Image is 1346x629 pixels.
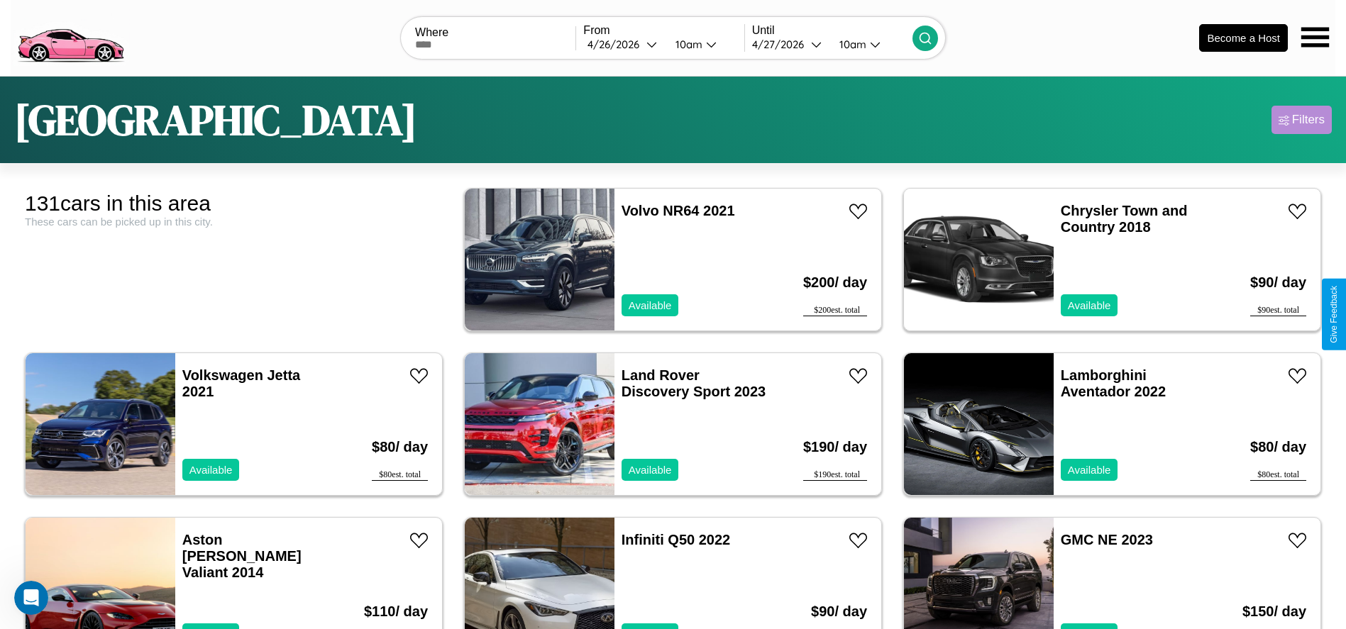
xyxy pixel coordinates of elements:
div: $ 90 est. total [1250,305,1306,316]
h3: $ 80 / day [1250,425,1306,469]
div: Give Feedback [1329,286,1339,343]
div: $ 80 est. total [1250,469,1306,481]
div: 10am [668,38,706,51]
a: Lamborghini Aventador 2022 [1061,367,1166,399]
button: 4/26/2026 [583,37,663,52]
h1: [GEOGRAPHIC_DATA] [14,91,417,149]
div: 131 cars in this area [25,191,443,216]
a: Volkswagen Jetta 2021 [182,367,300,399]
div: 10am [832,38,870,51]
label: Until [752,24,912,37]
div: $ 190 est. total [803,469,867,481]
button: 10am [828,37,912,52]
h3: $ 190 / day [803,425,867,469]
h3: $ 200 / day [803,260,867,305]
a: Chrysler Town and Country 2018 [1061,203,1188,235]
a: Aston [PERSON_NAME] Valiant 2014 [182,532,302,580]
a: Volvo NR64 2021 [622,203,735,218]
p: Available [189,460,233,479]
label: From [583,24,744,37]
h3: $ 80 / day [372,425,428,469]
a: GMC NE 2023 [1061,532,1153,547]
div: $ 80 est. total [372,469,428,481]
a: Infiniti Q50 2022 [622,532,730,547]
div: These cars can be picked up in this city. [25,216,443,228]
p: Available [629,460,672,479]
div: $ 200 est. total [803,305,867,316]
a: Land Rover Discovery Sport 2023 [622,367,766,399]
div: 4 / 27 / 2026 [752,38,811,51]
h3: $ 90 / day [1250,260,1306,305]
div: Filters [1292,113,1325,127]
p: Available [629,296,672,315]
p: Available [1068,460,1111,479]
p: Available [1068,296,1111,315]
button: Become a Host [1199,24,1288,52]
img: logo [11,7,130,66]
label: Where [415,26,575,39]
iframe: Intercom live chat [14,581,48,615]
button: Filters [1271,106,1332,134]
button: 10am [664,37,744,52]
div: 4 / 26 / 2026 [588,38,646,51]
